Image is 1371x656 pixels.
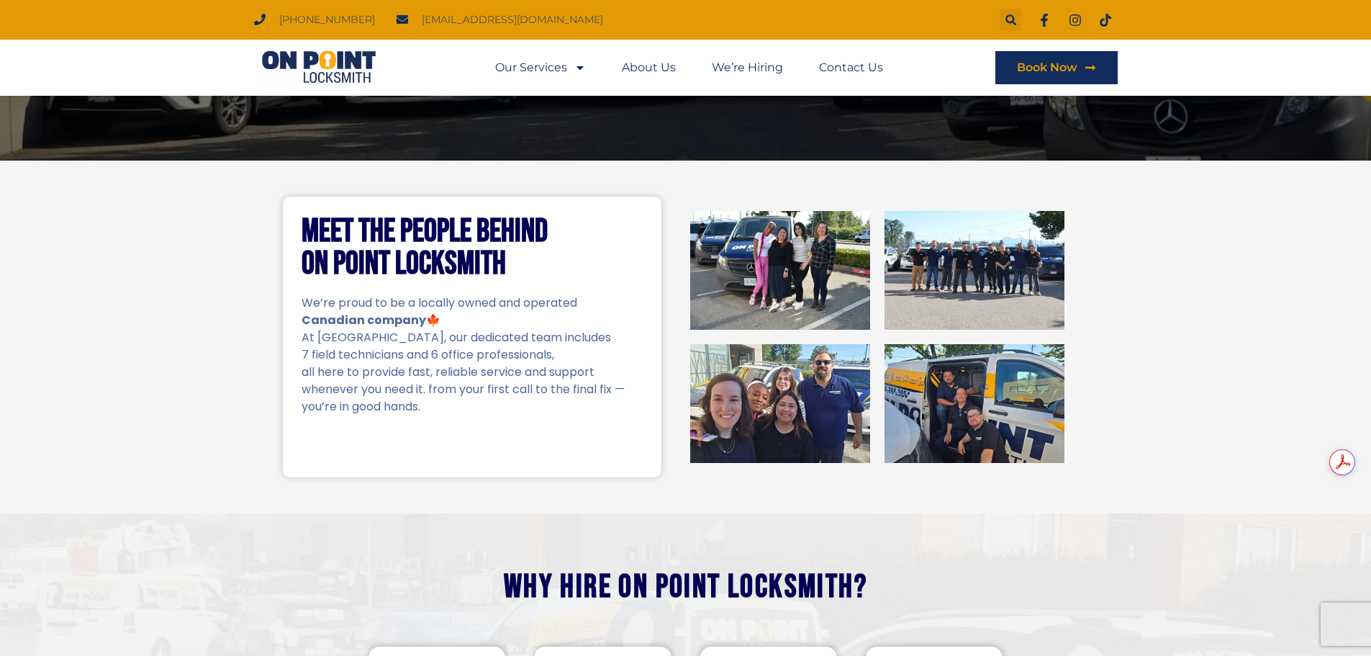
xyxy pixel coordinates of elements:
p: We’re proud to be a locally owned and operated [302,295,643,312]
img: On Point Locksmith Port Coquitlam, BC 4 [884,344,1064,463]
strong: Canadian company [302,312,426,328]
div: Search [1000,9,1022,31]
nav: Menu [495,51,883,84]
span: [PHONE_NUMBER] [276,10,375,30]
p: you’re in good hands. [302,398,643,415]
span: Book Now [1017,62,1077,73]
p: all here to provide fast, reliable service and support [302,364,643,381]
img: On Point Locksmith Port Coquitlam, BC 3 [690,344,870,463]
p: whenever you need it. from your first call to the final fix — [302,381,643,398]
a: We’re Hiring [712,51,783,84]
a: Contact Us [819,51,883,84]
a: Our Services [495,51,586,84]
a: Book Now [995,51,1118,84]
h2: Meet the People Behind On Point Locksmith [302,215,643,280]
a: About Us [622,51,676,84]
img: On Point Locksmith Port Coquitlam, BC 1 [690,211,870,330]
span: [EMAIL_ADDRESS][DOMAIN_NAME] [418,10,603,30]
p: 7 field technicians and 6 office professionals, [302,346,643,364]
img: On Point Locksmith Port Coquitlam, BC 2 [884,211,1064,330]
h2: Why hire On Point Locksmith? [117,571,1254,603]
p: 🍁 At [GEOGRAPHIC_DATA], our dedicated team includes [302,312,643,346]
